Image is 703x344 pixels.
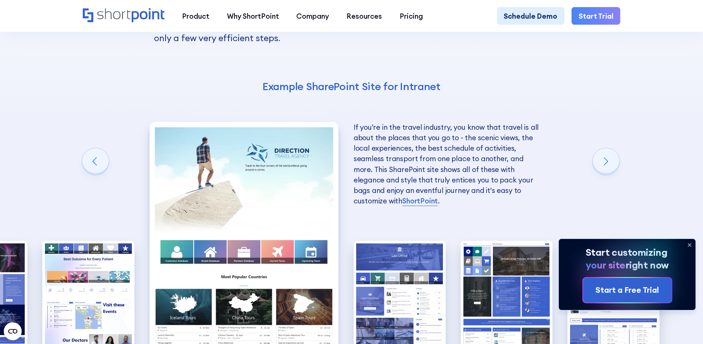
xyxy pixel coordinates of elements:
a: Why ShortPoint [218,7,288,25]
div: Why ShortPoint [227,11,279,21]
div: Company [296,11,329,21]
button: Open CMP widget [4,322,22,340]
a: Home [83,8,164,23]
div: Previous slide [82,148,109,175]
a: Company [288,7,338,25]
a: Pricing [391,7,432,25]
p: If you're in the travel industry, you know that travel is all about the places that you go to - t... [354,122,542,206]
a: Resources [338,7,391,25]
h4: Example SharePoint Site for Intranet [154,80,549,93]
div: Next slide [593,148,619,175]
a: Start Trial [572,7,621,25]
div: Pricing [400,11,423,21]
div: Product [182,11,209,21]
a: Product [173,7,218,25]
a: ShortPoint [402,196,438,206]
div: Start a Free Trial [596,284,659,296]
div: Resources [346,11,382,21]
a: Start a Free Trial [583,278,672,302]
a: Schedule Demo [497,7,565,25]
